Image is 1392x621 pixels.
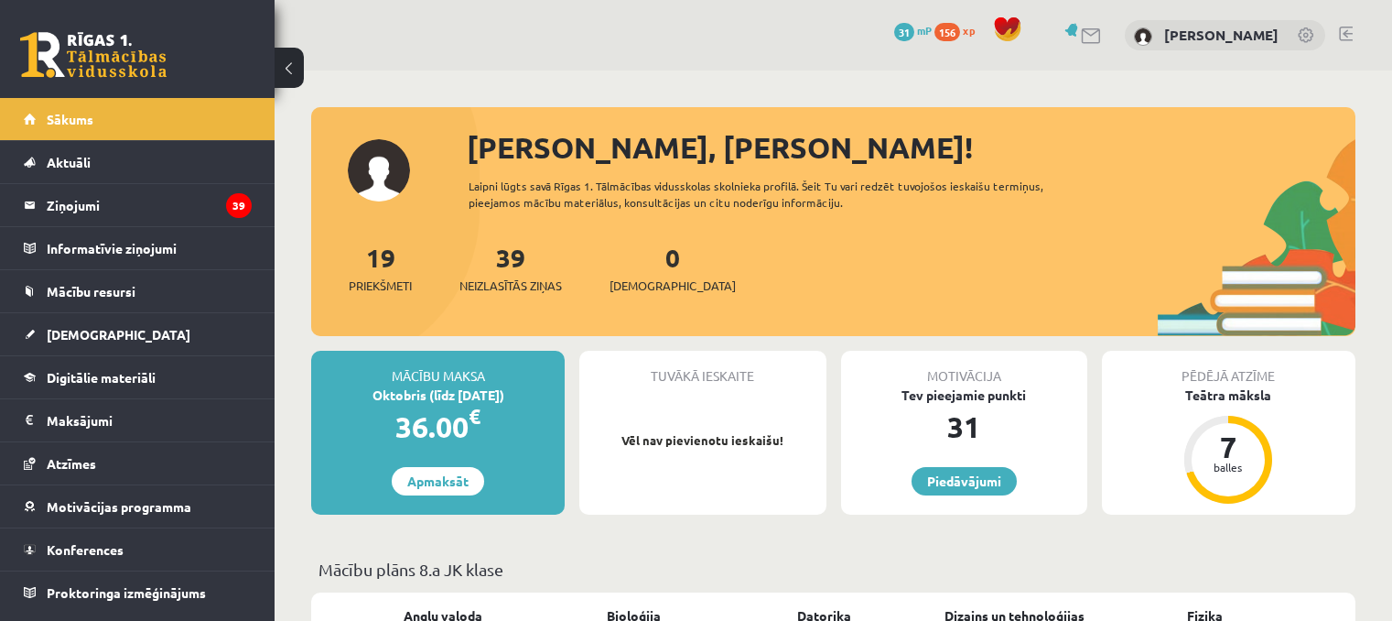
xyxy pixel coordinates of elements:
[47,584,206,601] span: Proktoringa izmēģinājums
[24,356,252,398] a: Digitālie materiāli
[24,528,252,571] a: Konferences
[912,467,1017,496] a: Piedāvājumi
[963,23,975,38] span: xp
[894,23,932,38] a: 31 mP
[459,241,562,295] a: 39Neizlasītās ziņas
[24,227,252,269] a: Informatīvie ziņojumi
[47,154,91,170] span: Aktuāli
[579,351,825,386] div: Tuvākā ieskaite
[841,351,1087,386] div: Motivācija
[1134,27,1152,46] img: Jānis Salmiņš
[24,442,252,485] a: Atzīmes
[318,557,1348,582] p: Mācību plāns 8.a JK klase
[1164,26,1279,44] a: [PERSON_NAME]
[610,241,736,295] a: 0[DEMOGRAPHIC_DATA]
[588,431,816,450] p: Vēl nav pievienotu ieskaišu!
[610,277,736,295] span: [DEMOGRAPHIC_DATA]
[24,184,252,226] a: Ziņojumi39
[934,23,984,38] a: 156 xp
[24,572,252,614] a: Proktoringa izmēģinājums
[1102,351,1355,386] div: Pēdējā atzīme
[20,32,167,78] a: Rīgas 1. Tālmācības vidusskola
[24,270,252,312] a: Mācību resursi
[917,23,932,38] span: mP
[47,455,96,472] span: Atzīmes
[349,241,412,295] a: 19Priekšmeti
[459,277,562,295] span: Neizlasītās ziņas
[392,467,484,496] a: Apmaksāt
[47,541,124,558] span: Konferences
[934,23,960,41] span: 156
[47,399,252,441] legend: Maksājumi
[1102,386,1355,405] div: Teātra māksla
[311,351,565,386] div: Mācību maksa
[1201,432,1256,462] div: 7
[47,498,191,515] span: Motivācijas programma
[24,399,252,441] a: Maksājumi
[24,313,252,355] a: [DEMOGRAPHIC_DATA]
[467,125,1355,169] div: [PERSON_NAME], [PERSON_NAME]!
[47,283,135,300] span: Mācību resursi
[349,277,412,295] span: Priekšmeti
[47,184,252,226] legend: Ziņojumi
[1201,462,1256,473] div: balles
[311,405,565,449] div: 36.00
[226,193,252,218] i: 39
[311,386,565,405] div: Oktobris (līdz [DATE])
[841,405,1087,449] div: 31
[24,98,252,140] a: Sākums
[1102,386,1355,507] a: Teātra māksla 7 balles
[47,111,93,127] span: Sākums
[841,386,1087,405] div: Tev pieejamie punkti
[469,403,480,430] span: €
[894,23,914,41] span: 31
[47,369,156,386] span: Digitālie materiāli
[47,227,252,269] legend: Informatīvie ziņojumi
[24,485,252,528] a: Motivācijas programma
[24,141,252,183] a: Aktuāli
[469,178,1095,211] div: Laipni lūgts savā Rīgas 1. Tālmācības vidusskolas skolnieka profilā. Šeit Tu vari redzēt tuvojošo...
[47,326,190,343] span: [DEMOGRAPHIC_DATA]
